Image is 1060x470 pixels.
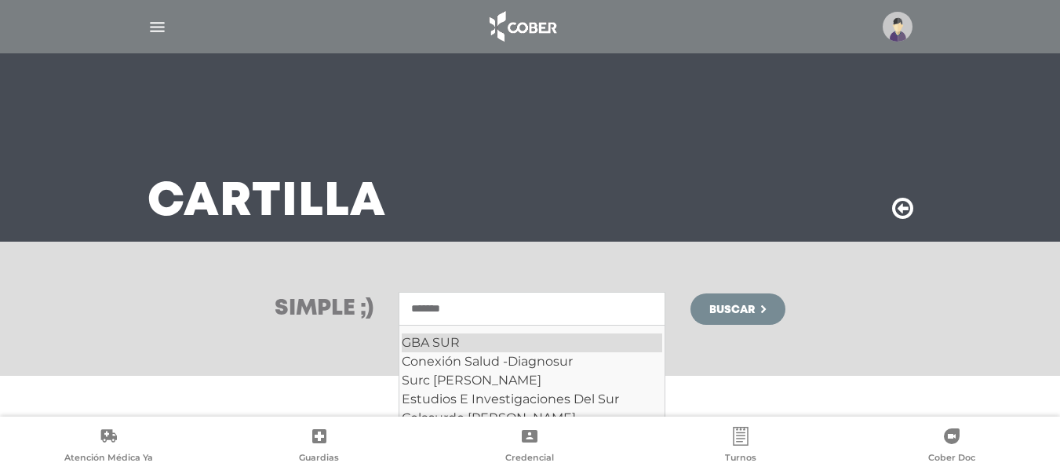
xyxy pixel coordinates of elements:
div: Surc [PERSON_NAME] [402,371,662,390]
a: Turnos [636,427,847,467]
button: Buscar [690,293,785,325]
div: GBA SUR [402,333,662,352]
img: profile-placeholder.svg [883,12,912,42]
div: Estudios E Investigaciones Del Sur [402,390,662,409]
img: logo_cober_home-white.png [481,8,563,46]
span: Cober Doc [928,452,975,466]
span: Buscar [709,304,755,315]
a: Atención Médica Ya [3,427,214,467]
a: Cober Doc [846,427,1057,467]
span: Turnos [725,452,756,466]
span: Atención Médica Ya [64,452,153,466]
h3: Simple ;) [275,298,373,320]
a: Guardias [214,427,425,467]
h3: Cartilla [148,182,386,223]
span: Guardias [299,452,339,466]
div: Conexión Salud -Diagnosur [402,352,662,371]
span: Credencial [505,452,554,466]
img: Cober_menu-lines-white.svg [148,17,167,37]
div: Colasurdo [PERSON_NAME] [402,409,662,428]
a: Credencial [424,427,636,467]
